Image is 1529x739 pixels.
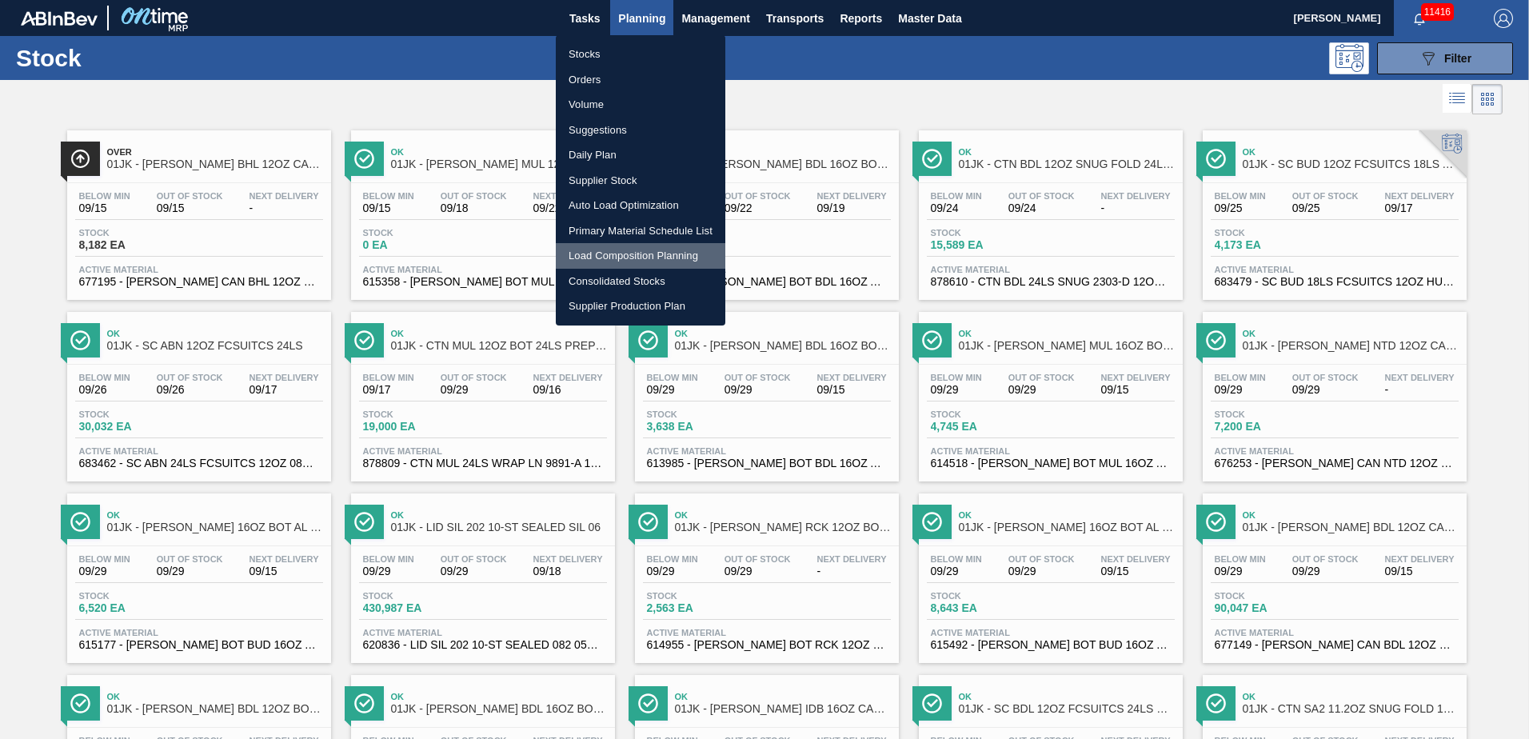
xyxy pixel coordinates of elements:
a: Orders [556,67,725,93]
a: Consolidated Stocks [556,269,725,294]
a: Supplier Production Plan [556,294,725,319]
a: Daily Plan [556,142,725,168]
a: Stocks [556,42,725,67]
a: Primary Material Schedule List [556,218,725,244]
a: Supplier Stock [556,168,725,194]
a: Load Composition Planning [556,243,725,269]
a: Volume [556,92,725,118]
a: Suggestions [556,118,725,143]
a: Auto Load Optimization [556,193,725,218]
